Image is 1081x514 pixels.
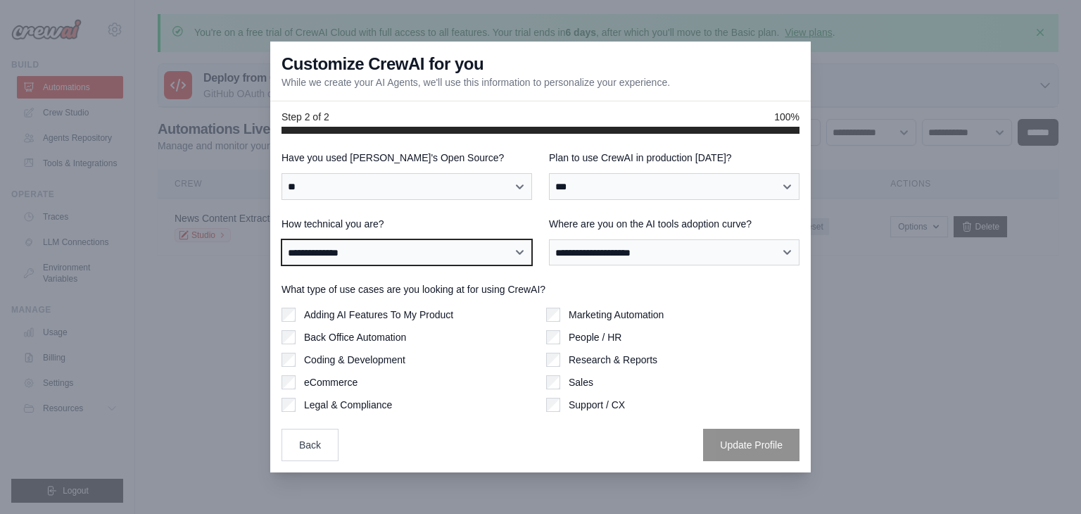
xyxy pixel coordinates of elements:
[569,353,657,367] label: Research & Reports
[549,151,799,165] label: Plan to use CrewAI in production [DATE]?
[703,429,799,461] button: Update Profile
[282,110,329,124] span: Step 2 of 2
[282,429,339,461] button: Back
[282,53,483,75] h3: Customize CrewAI for you
[282,75,670,89] p: While we create your AI Agents, we'll use this information to personalize your experience.
[569,308,664,322] label: Marketing Automation
[569,330,621,344] label: People / HR
[304,398,392,412] label: Legal & Compliance
[569,375,593,389] label: Sales
[774,110,799,124] span: 100%
[304,330,406,344] label: Back Office Automation
[304,375,358,389] label: eCommerce
[304,308,453,322] label: Adding AI Features To My Product
[282,282,799,296] label: What type of use cases are you looking at for using CrewAI?
[282,151,532,165] label: Have you used [PERSON_NAME]'s Open Source?
[304,353,405,367] label: Coding & Development
[549,217,799,231] label: Where are you on the AI tools adoption curve?
[569,398,625,412] label: Support / CX
[282,217,532,231] label: How technical you are?
[1011,446,1081,514] iframe: Chat Widget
